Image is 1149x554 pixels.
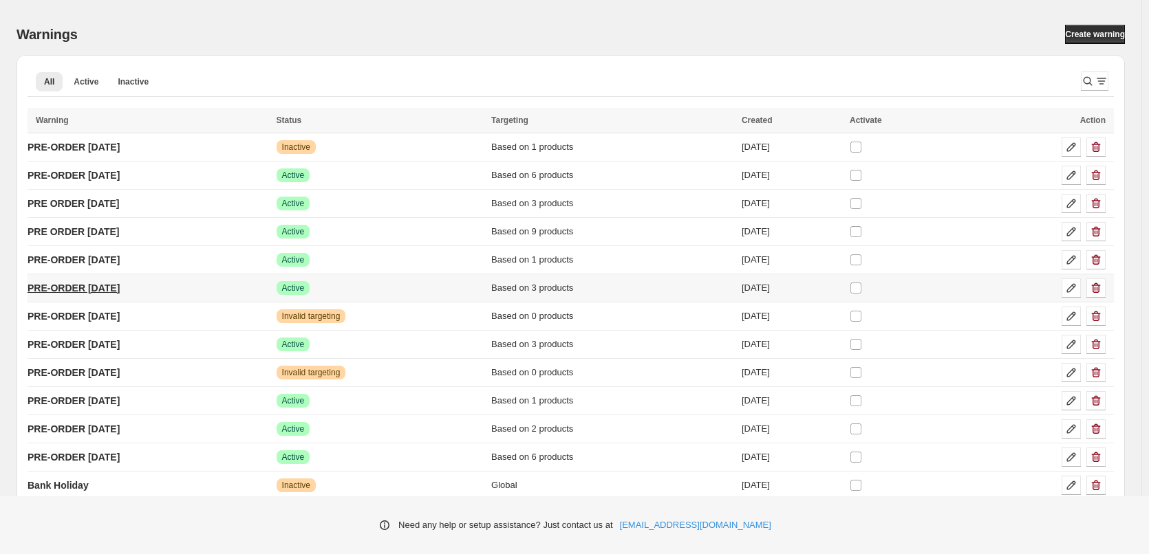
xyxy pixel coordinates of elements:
p: PRE-ORDER [DATE] [28,140,120,154]
div: [DATE] [742,422,841,436]
div: Global [491,478,733,492]
div: [DATE] [742,140,841,154]
div: Based on 2 products [491,422,733,436]
span: Inactive [118,76,149,87]
p: PRE-ORDER [DATE] [28,281,120,295]
a: PRE-ORDER [DATE] [28,390,120,412]
div: Based on 9 products [491,225,733,239]
button: Search and filter results [1081,71,1108,91]
div: [DATE] [742,478,841,492]
span: Inactive [282,142,310,153]
span: Warning [36,115,69,125]
a: PRE-ORDER [DATE] [28,418,120,440]
div: [DATE] [742,253,841,267]
a: Create warning [1065,25,1125,44]
a: PRE-ORDER [DATE] [28,136,120,158]
span: Active [282,395,305,406]
a: PRE-ORDER [DATE] [28,249,120,271]
span: Active [282,198,305,209]
a: [EMAIL_ADDRESS][DOMAIN_NAME] [620,518,771,532]
h2: Warnings [17,26,78,43]
span: Status [277,115,302,125]
span: Targeting [491,115,528,125]
p: PRE ORDER [DATE] [28,197,120,210]
span: Action [1080,115,1106,125]
div: [DATE] [742,168,841,182]
span: Activate [850,115,882,125]
span: Inactive [282,480,310,491]
div: [DATE] [742,337,841,351]
p: PRE-ORDER [DATE] [28,422,120,436]
div: Based on 3 products [491,197,733,210]
p: PRE ORDER [DATE] [28,225,120,239]
div: Based on 0 products [491,309,733,323]
p: PRE-ORDER [DATE] [28,450,120,464]
p: PRE-ORDER [DATE] [28,366,120,379]
div: [DATE] [742,394,841,408]
a: PRE-ORDER [DATE] [28,333,120,355]
span: Create warning [1065,29,1125,40]
div: Based on 6 products [491,450,733,464]
span: All [44,76,54,87]
div: [DATE] [742,366,841,379]
p: PRE-ORDER [DATE] [28,168,120,182]
p: PRE-ORDER [DATE] [28,394,120,408]
span: Invalid targeting [282,311,341,322]
div: [DATE] [742,309,841,323]
p: PRE-ORDER [DATE] [28,337,120,351]
p: PRE-ORDER [DATE] [28,253,120,267]
span: Active [282,452,305,463]
div: Based on 1 products [491,394,733,408]
div: Based on 3 products [491,337,733,351]
div: Based on 3 products [491,281,733,295]
div: [DATE] [742,450,841,464]
span: Active [282,339,305,350]
span: Active [282,282,305,293]
div: Based on 1 products [491,140,733,154]
p: Bank Holiday [28,478,89,492]
a: PRE-ORDER [DATE] [28,164,120,186]
span: Active [282,254,305,265]
div: Based on 0 products [491,366,733,379]
p: PRE-ORDER [DATE] [28,309,120,323]
a: PRE-ORDER [DATE] [28,446,120,468]
a: PRE-ORDER [DATE] [28,277,120,299]
a: PRE-ORDER [DATE] [28,362,120,384]
span: Active [282,423,305,434]
div: [DATE] [742,197,841,210]
div: [DATE] [742,281,841,295]
span: Active [282,226,305,237]
a: PRE-ORDER [DATE] [28,305,120,327]
div: [DATE] [742,225,841,239]
span: Active [74,76,98,87]
a: Bank Holiday [28,474,89,496]
a: PRE ORDER [DATE] [28,221,120,243]
span: Active [282,170,305,181]
a: PRE ORDER [DATE] [28,192,120,214]
div: Based on 1 products [491,253,733,267]
div: Based on 6 products [491,168,733,182]
span: Invalid targeting [282,367,341,378]
span: Created [742,115,773,125]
